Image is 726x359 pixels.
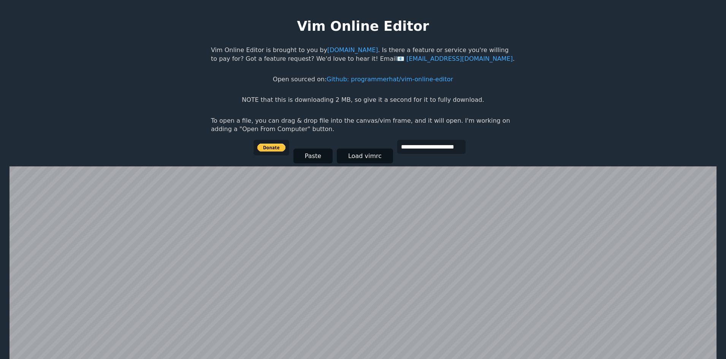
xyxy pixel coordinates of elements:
a: [EMAIL_ADDRESS][DOMAIN_NAME] [397,55,513,62]
p: NOTE that this is downloading 2 MB, so give it a second for it to fully download. [242,96,484,104]
button: Load vimrc [337,149,393,163]
button: Paste [293,149,333,163]
p: Open sourced on: [273,75,453,84]
a: [DOMAIN_NAME] [327,46,378,54]
p: Vim Online Editor is brought to you by . Is there a feature or service you're willing to pay for?... [211,46,515,63]
h1: Vim Online Editor [297,17,429,35]
a: Github: programmerhat/vim-online-editor [327,76,453,83]
p: To open a file, you can drag & drop file into the canvas/vim frame, and it will open. I'm working... [211,117,515,134]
